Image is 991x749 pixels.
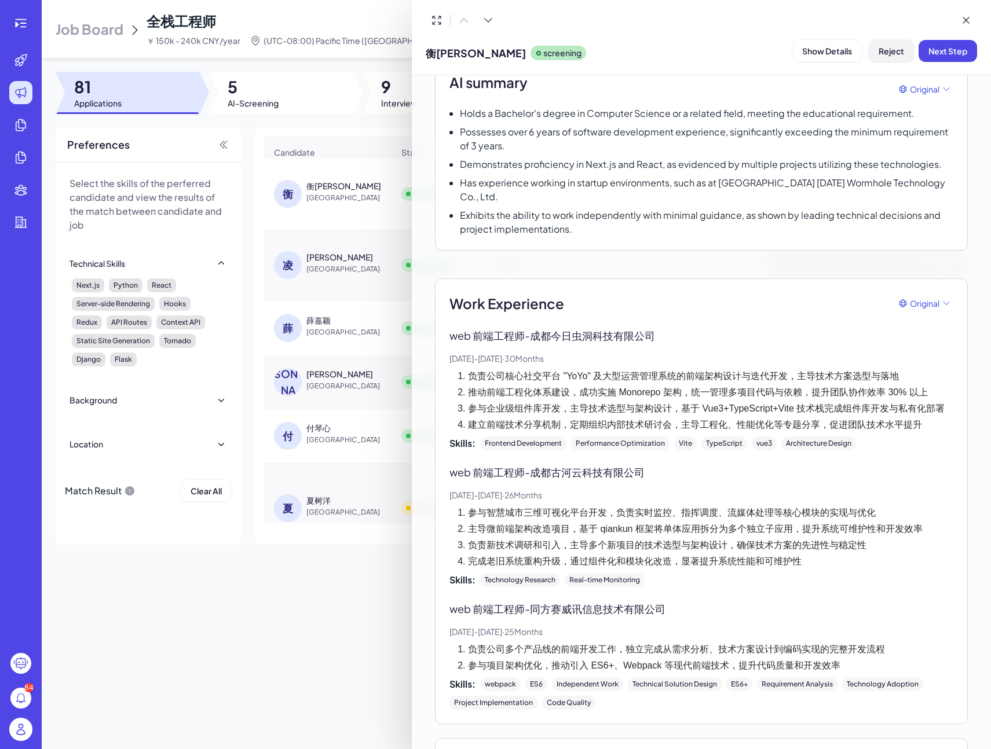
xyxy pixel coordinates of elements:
[449,573,476,587] span: Skills:
[757,677,838,691] div: Requirement Analysis
[525,677,547,691] div: ES6
[674,436,697,450] div: Vite
[542,696,596,710] div: Code Quality
[460,208,953,236] p: Exhibits the ability to work independently with minimal guidance, as shown by leading technical d...
[468,642,953,656] li: 负责公司多个产品线的前端开发工作，独立完成从需求分析、技术方案设计到编码实现的完整开发流程
[480,436,566,450] div: Frontend Development
[449,353,953,365] p: [DATE] - [DATE] · 30 Months
[449,72,528,93] h2: AI summary
[842,677,923,691] div: Technology Adoption
[879,46,904,56] span: Reject
[919,40,977,62] button: Next Step
[426,45,526,61] span: 衡[PERSON_NAME]
[468,418,953,432] li: 建立前端技术分享机制，定期组织内部技术研讨会，主导工程化、性能优化等专题分享，促进团队技术水平提升
[802,46,852,56] span: Show Details
[449,489,953,501] p: [DATE] - [DATE] · 26 Months
[571,436,670,450] div: Performance Optimization
[565,573,645,587] div: Real-time Monitoring
[910,83,939,96] span: Original
[468,385,953,399] li: 推动前端工程化体系建设，成功实施 Monorepo 架构，统一管理多项目代码与依赖，提升团队协作效率 30% 以上
[460,125,953,153] p: Possesses over 6 years of software development experience, significantly exceeding the minimum re...
[480,677,521,691] div: webpack
[869,40,914,62] button: Reject
[468,555,953,568] li: 完成老旧系统重构升级，通过组件化和模块化改造，显著提升系统性能和可维护性
[468,369,953,383] li: 负责公司核心社交平台 "YoYo" 及大型运营管理系统的前端架构设计与迭代开发，主导技术方案选型与落地
[928,46,967,56] span: Next Step
[468,522,953,536] li: 主导微前端架构改造项目，基于 qiankun 框架将单体应用拆分为多个独立子应用，提升系统可维护性和开发效率
[726,677,752,691] div: ES6+
[449,436,476,450] span: Skills:
[792,40,862,62] button: Show Details
[480,573,560,587] div: Technology Research
[449,293,564,314] span: Work Experience
[449,328,953,343] p: web 前端工程师 - 成都今日虫洞科技有限公司
[460,176,953,204] p: Has experience working in startup environments, such as at [GEOGRAPHIC_DATA] [DATE] Wormhole Tech...
[449,464,953,480] p: web 前端工程师 - 成都古河云科技有限公司
[449,677,476,691] span: Skills:
[543,47,582,59] p: screening
[468,506,953,520] li: 参与智慧城市三维可视化平台开发，负责实时监控、指挥调度、流媒体处理等核心模块的实现与优化
[910,298,939,310] span: Original
[449,626,953,638] p: [DATE] - [DATE] · 25 Months
[468,538,953,552] li: 负责新技术调研和引入，主导多个新项目的技术选型与架构设计，确保技术方案的先进性与稳定性
[460,157,942,171] p: Demonstrates proficiency in Next.js and React, as evidenced by multiple projects utilizing these ...
[781,436,856,450] div: Architecture Design
[701,436,747,450] div: TypeScript
[460,107,915,120] p: Holds a Bachelor's degree in Computer Science or a related field, meeting the educational require...
[468,659,953,673] li: 参与项目架构优化，推动引入 ES6+、Webpack 等现代前端技术，提升代码质量和开发效率
[449,696,537,710] div: Project Implementation
[552,677,623,691] div: Independent Work
[449,601,953,616] p: web 前端工程师 - 同方赛威讯信息技术有限公司
[628,677,722,691] div: Technical Solution Design
[752,436,777,450] div: vue3
[468,402,953,416] li: 参与企业级组件库开发，主导技术选型与架构设计，基于 Vue3+TypeScript+Vite 技术栈完成组件库开发与私有化部署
